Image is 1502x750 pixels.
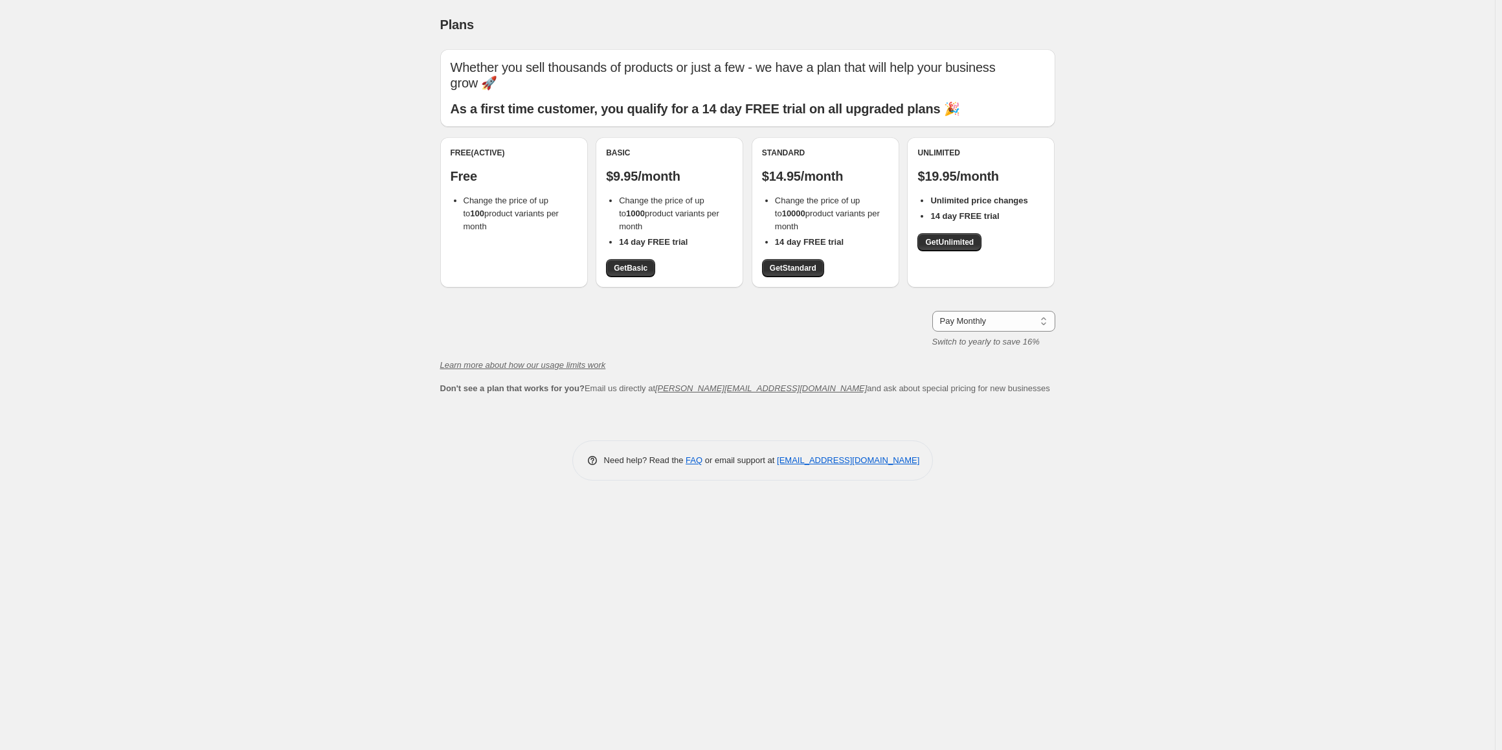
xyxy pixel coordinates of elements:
[770,263,816,273] span: Get Standard
[606,168,733,184] p: $9.95/month
[782,209,805,218] b: 10000
[606,259,655,277] a: GetBasic
[440,17,474,32] span: Plans
[451,102,960,116] b: As a first time customer, you qualify for a 14 day FREE trial on all upgraded plans 🎉
[932,337,1040,347] i: Switch to yearly to save 16%
[917,148,1044,158] div: Unlimited
[917,233,981,251] a: GetUnlimited
[775,237,844,247] b: 14 day FREE trial
[702,455,777,465] span: or email support at
[777,455,919,465] a: [EMAIL_ADDRESS][DOMAIN_NAME]
[626,209,645,218] b: 1000
[930,196,1027,205] b: Unlimited price changes
[762,148,889,158] div: Standard
[451,60,1045,91] p: Whether you sell thousands of products or just a few - we have a plan that will help your busines...
[470,209,484,218] b: 100
[925,237,974,247] span: Get Unlimited
[440,383,585,393] b: Don't see a plan that works for you?
[606,148,733,158] div: Basic
[440,360,606,370] a: Learn more about how our usage limits work
[775,196,880,231] span: Change the price of up to product variants per month
[451,148,577,158] div: Free (Active)
[917,168,1044,184] p: $19.95/month
[440,383,1050,393] span: Email us directly at and ask about special pricing for new businesses
[614,263,647,273] span: Get Basic
[686,455,702,465] a: FAQ
[604,455,686,465] span: Need help? Read the
[619,196,719,231] span: Change the price of up to product variants per month
[762,259,824,277] a: GetStandard
[930,211,999,221] b: 14 day FREE trial
[762,168,889,184] p: $14.95/month
[655,383,867,393] a: [PERSON_NAME][EMAIL_ADDRESS][DOMAIN_NAME]
[619,237,688,247] b: 14 day FREE trial
[451,168,577,184] p: Free
[464,196,559,231] span: Change the price of up to product variants per month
